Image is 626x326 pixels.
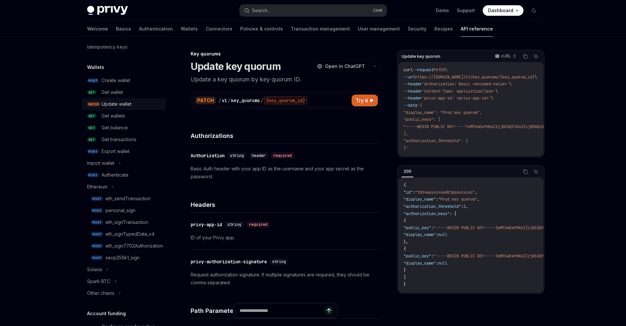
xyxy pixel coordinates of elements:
[436,7,449,14] a: Demo
[466,204,468,209] span: ,
[82,193,166,205] a: POSTeth_sendTransaction
[252,7,270,14] div: Search...
[463,204,466,209] span: 1
[87,125,96,130] span: GET
[404,75,415,80] span: --url
[491,51,519,62] button: cURL
[222,97,227,104] div: v1
[438,261,447,266] span: null
[404,253,431,259] span: "public_key"
[87,289,114,297] div: Other chains
[191,221,222,228] div: privy-app-id
[82,216,166,228] a: POSTeth_signTransaction
[404,81,422,87] span: --header
[404,190,413,195] span: "id"
[191,258,267,265] div: privy-authorization-signature
[87,149,99,154] span: POST
[272,259,286,264] span: string
[433,225,496,230] span: "-----BEGIN PUBLIC KEY-----
[91,220,103,225] span: POST
[191,234,380,242] p: ID of your Privy app.
[240,5,387,16] button: Search...CtrlK
[195,97,216,104] div: PATCH
[415,75,535,80] span: https://[DOMAIN_NAME]/v1/key_quorums/{key_quorum_id}
[461,204,463,209] span: :
[438,232,447,237] span: null
[252,153,266,158] span: header
[313,61,369,72] button: Open in ChatGPT
[231,97,260,104] div: key_quorums
[91,208,103,213] span: POST
[82,228,166,240] a: POSTeth_signTypedData_v4
[356,97,368,104] span: Try it
[105,218,148,226] div: eth_signTransaction
[91,244,103,249] span: POST
[87,277,110,285] div: Spark BTC
[352,95,378,106] button: Try it
[413,67,433,73] span: --request
[404,131,408,136] span: ],
[240,21,283,37] a: Policies & controls
[82,98,166,110] a: PATCHUpdate wallet
[191,131,380,140] h4: Authorizations
[436,232,438,237] span: :
[191,200,380,209] h4: Headers
[82,145,166,157] a: POSTExport wallet
[291,21,350,37] a: Transaction management
[105,242,163,250] div: eth_sign7702Authorization
[87,102,100,107] span: PATCH
[404,197,436,202] span: "display_name"
[404,225,431,230] span: "public_key"
[501,54,511,59] p: cURL
[404,282,406,287] span: }
[422,89,496,94] span: 'Content-Type: application/json'
[102,76,130,84] div: Create wallet
[261,97,263,104] div: /
[82,240,166,252] a: POSTeth_sign7702Authorization
[91,232,103,237] span: POST
[91,196,103,201] span: POST
[358,21,400,37] a: User management
[139,21,173,37] a: Authentication
[408,21,427,37] a: Security
[404,268,406,273] span: }
[87,266,102,273] div: Solana
[532,52,540,61] button: Ask AI
[373,8,383,13] span: Ctrl K
[404,239,408,245] span: },
[404,275,406,280] span: ]
[87,183,107,191] div: Ethereum
[87,90,96,95] span: GET
[509,81,512,87] span: \
[82,86,166,98] a: GETGet wallet
[206,21,232,37] a: Connectors
[457,7,475,14] a: Support
[404,232,436,237] span: "display_name"
[404,183,406,188] span: {
[324,306,334,315] button: Send message
[434,21,453,37] a: Recipes
[82,75,166,86] a: POSTCreate wallet
[404,145,408,151] span: }'
[116,21,131,37] a: Basics
[228,97,230,104] div: /
[404,96,422,101] span: --header
[404,211,450,216] span: "authorization_keys"
[477,197,479,202] span: ,
[191,75,380,84] p: Update a key quorum by key quorum ID.
[404,218,406,223] span: {
[417,103,422,108] span: '{
[475,190,477,195] span: ,
[102,88,123,96] div: Get wallet
[227,222,241,227] span: string
[181,21,198,37] a: Wallets
[461,21,493,37] a: API reference
[404,204,461,209] span: "authorization_threshold"
[264,97,307,104] div: {key_quorum_id}
[87,137,96,142] span: GET
[102,124,128,132] div: Get balance
[402,167,413,175] div: 200
[191,51,380,57] div: Key quorums
[529,5,539,16] button: Toggle dark mode
[325,63,365,70] span: Open in ChatGPT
